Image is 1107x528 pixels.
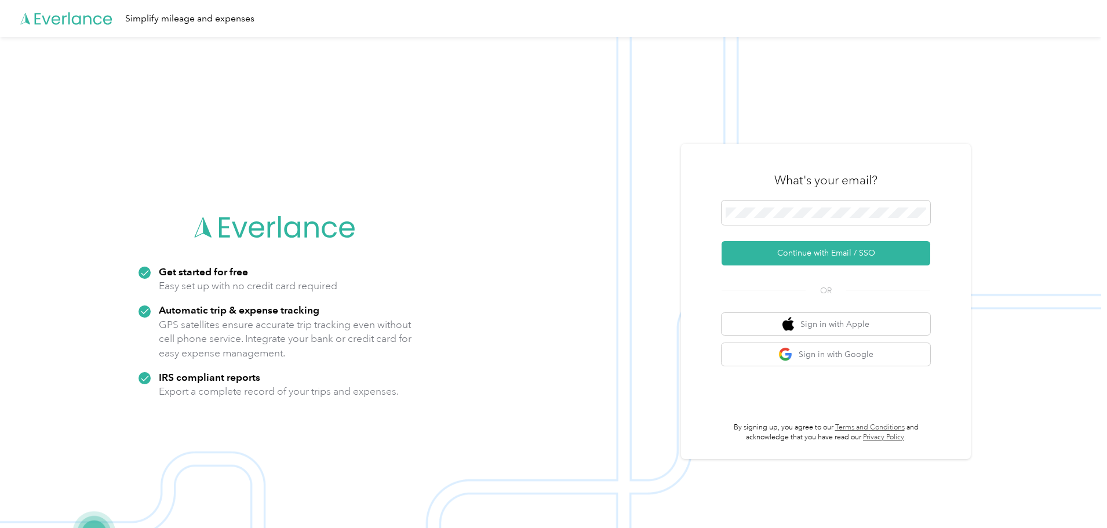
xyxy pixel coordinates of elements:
[159,371,260,383] strong: IRS compliant reports
[159,384,399,399] p: Export a complete record of your trips and expenses.
[722,343,930,366] button: google logoSign in with Google
[125,12,254,26] div: Simplify mileage and expenses
[722,423,930,443] p: By signing up, you agree to our and acknowledge that you have read our .
[835,423,905,432] a: Terms and Conditions
[778,347,793,362] img: google logo
[774,172,877,188] h3: What's your email?
[159,279,337,293] p: Easy set up with no credit card required
[782,317,794,332] img: apple logo
[863,433,904,442] a: Privacy Policy
[806,285,846,297] span: OR
[722,313,930,336] button: apple logoSign in with Apple
[722,241,930,265] button: Continue with Email / SSO
[159,318,412,361] p: GPS satellites ensure accurate trip tracking even without cell phone service. Integrate your bank...
[159,265,248,278] strong: Get started for free
[159,304,319,316] strong: Automatic trip & expense tracking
